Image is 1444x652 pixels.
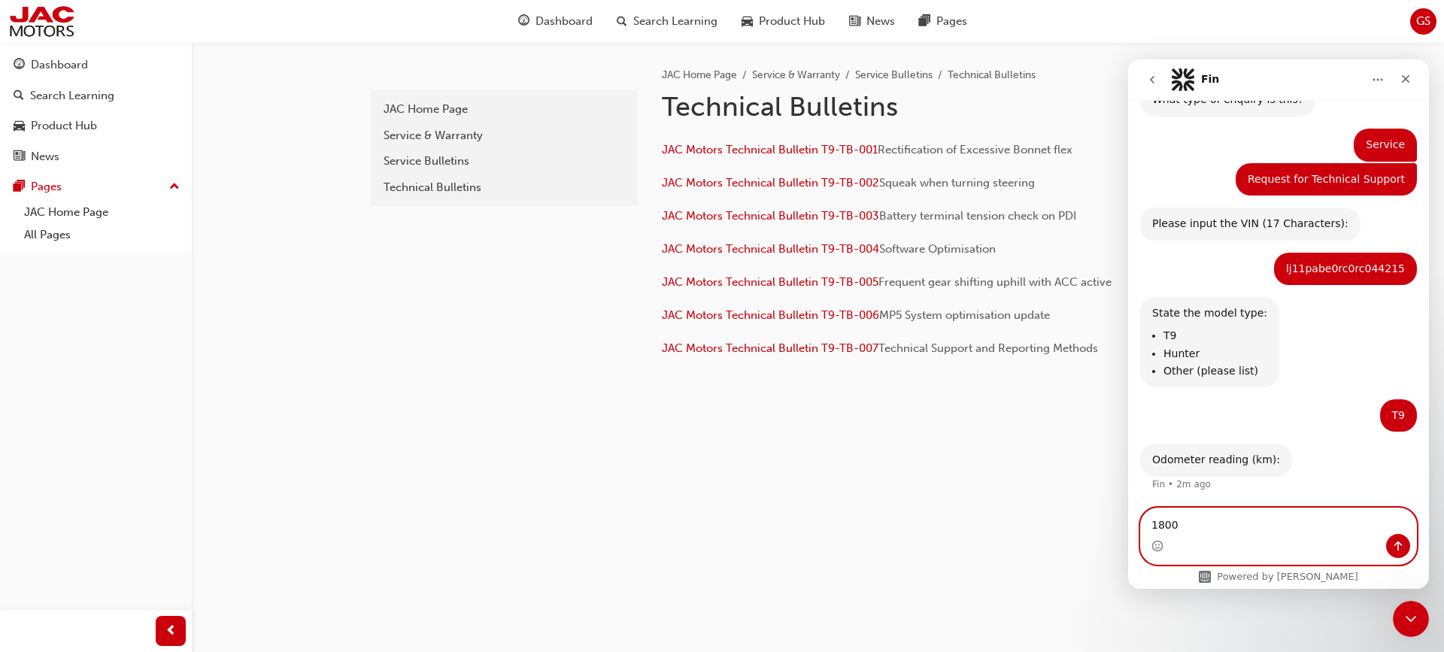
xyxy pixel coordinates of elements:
span: guage-icon [14,59,25,72]
iframe: Intercom live chat [1393,601,1429,637]
span: Product Hub [759,13,825,30]
div: Technical Bulletins [384,179,624,196]
a: search-iconSearch Learning [605,6,730,37]
span: Rectification of Excessive Bonnet flex [878,143,1072,156]
a: Search Learning [6,82,186,110]
img: jac-portal [8,5,76,38]
a: News [6,143,186,171]
span: prev-icon [165,622,177,641]
a: JAC Motors Technical Bulletin T9-TB-001 [662,143,878,156]
button: Pages [6,173,186,201]
span: MP5 System optimisation update [879,308,1050,322]
span: news-icon [849,12,860,31]
a: pages-iconPages [907,6,979,37]
a: guage-iconDashboard [506,6,605,37]
div: Pages [31,178,62,196]
a: JAC Home Page [376,96,632,123]
a: Product Hub [6,112,186,140]
a: Service & Warranty [376,123,632,149]
button: DashboardSearch LearningProduct HubNews [6,48,186,173]
a: JAC Motors Technical Bulletin T9-TB-003 [662,209,879,223]
span: car-icon [742,12,753,31]
span: JAC Motors Technical Bulletin T9-TB-007 [662,341,878,355]
span: car-icon [14,120,25,133]
span: Search Learning [633,13,717,30]
a: Dashboard [6,51,186,79]
span: search-icon [14,89,24,103]
iframe: Intercom live chat [1128,59,1429,589]
span: Frequent gear shifting uphill with ACC active [878,275,1112,289]
a: Service Bulletins [376,148,632,174]
a: JAC Home Page [662,68,737,81]
a: JAC Motors Technical Bulletin T9-TB-005 [662,275,878,289]
span: pages-icon [14,180,25,194]
span: pages-icon [919,12,930,31]
span: news-icon [14,150,25,164]
h1: Technical Bulletins [662,90,1155,123]
a: JAC Motors Technical Bulletin T9-TB-004 [662,242,879,256]
a: JAC Motors Technical Bulletin T9-TB-006 [662,308,879,322]
span: Squeak when turning steering [879,176,1035,190]
button: GS [1410,8,1436,35]
a: car-iconProduct Hub [730,6,837,37]
div: News [31,148,59,165]
li: Technical Bulletins [948,67,1036,84]
a: Service & Warranty [752,68,840,81]
a: news-iconNews [837,6,907,37]
a: Technical Bulletins [376,174,632,201]
span: Software Optimisation [879,242,996,256]
div: Product Hub [31,117,97,135]
a: JAC Motors Technical Bulletin T9-TB-002 [662,176,879,190]
span: Pages [936,13,967,30]
a: All Pages [18,223,186,247]
div: Service & Warranty [384,127,624,144]
div: Service Bulletins [384,153,624,170]
div: Search Learning [30,87,114,105]
div: Dashboard [31,56,88,74]
span: up-icon [169,177,180,197]
span: Technical Support and Reporting Methods [878,341,1098,355]
span: Dashboard [535,13,593,30]
span: guage-icon [518,12,529,31]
